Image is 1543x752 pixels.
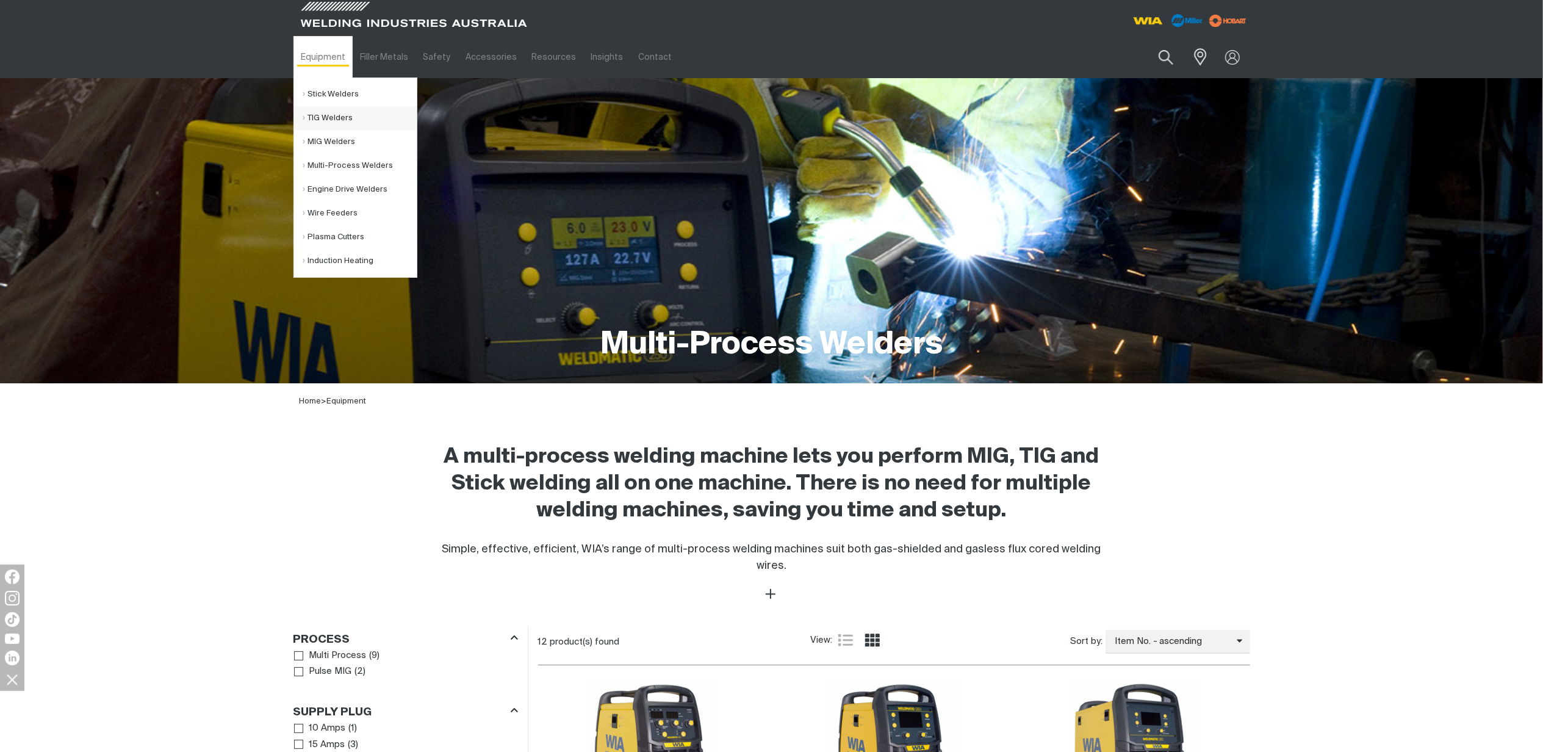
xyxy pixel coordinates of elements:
[303,154,417,178] a: Multi-Process Welders
[5,612,20,627] img: TikTok
[293,36,1011,78] nav: Main
[303,225,417,249] a: Plasma Cutters
[415,36,458,78] a: Safety
[348,721,357,736] span: ( 1 )
[550,637,620,646] span: product(s) found
[309,721,345,736] span: 10 Amps
[442,544,1101,571] span: Simple, effective, efficient, WIA’s range of multi-process welding machines suit both gas-shielde...
[524,36,583,78] a: Resources
[303,130,417,154] a: MIG Welders
[327,397,367,405] a: Equipment
[293,703,518,720] div: Supply Plug
[294,663,352,680] a: Pulse MIG
[303,82,417,106] a: Stick Welders
[294,648,517,680] ul: Process
[300,397,322,405] a: Home
[600,325,943,365] h1: Multi-Process Welders
[309,738,345,752] span: 15 Amps
[1145,43,1187,71] button: Search products
[303,201,417,225] a: Wire Feeders
[303,106,417,130] a: TIG Welders
[1070,635,1102,649] span: Sort by:
[354,665,365,679] span: ( 2 )
[294,648,367,664] a: Multi Process
[583,36,630,78] a: Insights
[1206,12,1250,30] img: miller
[631,36,679,78] a: Contact
[293,706,372,720] h3: Supply Plug
[293,631,518,647] div: Process
[322,397,327,405] span: >
[428,444,1116,524] h2: A multi-process welding machine lets you perform MIG, TIG and Stick welding all on one machine. T...
[348,738,358,752] span: ( 3 )
[810,634,832,648] span: View:
[5,651,20,665] img: LinkedIn
[309,665,351,679] span: Pulse MIG
[1106,635,1237,649] span: Item No. - ascending
[5,591,20,606] img: Instagram
[309,649,366,663] span: Multi Process
[538,636,810,648] div: 12
[293,36,353,78] a: Equipment
[353,36,415,78] a: Filler Metals
[1129,43,1186,71] input: Product name or item number...
[5,569,20,584] img: Facebook
[303,178,417,201] a: Engine Drive Welders
[369,649,379,663] span: ( 9 )
[293,78,417,278] ul: Equipment Submenu
[5,634,20,644] img: YouTube
[294,720,346,737] a: 10 Amps
[538,626,1250,657] section: Product list controls
[458,36,524,78] a: Accessories
[303,249,417,273] a: Induction Heating
[838,633,853,648] a: List view
[293,633,350,647] h3: Process
[2,669,23,690] img: hide socials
